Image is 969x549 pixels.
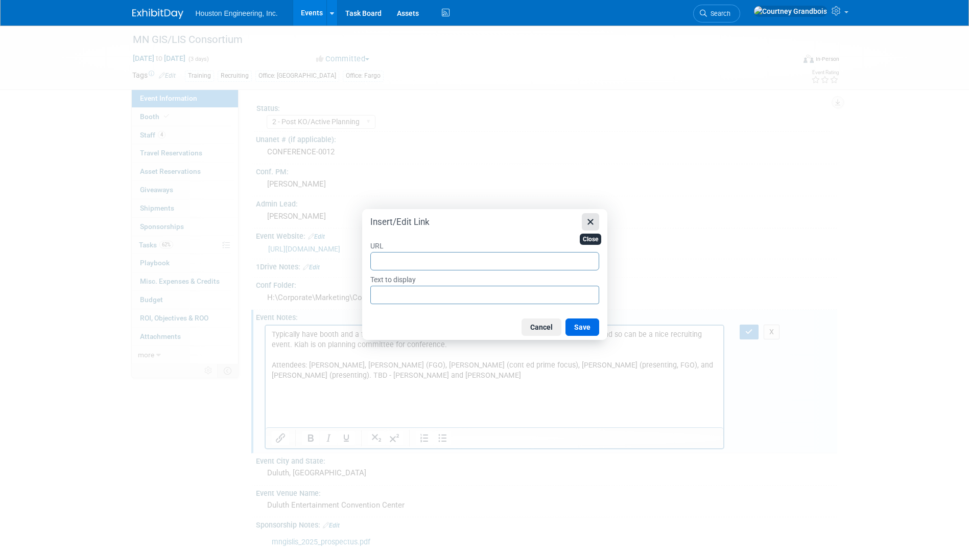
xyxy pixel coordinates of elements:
[370,239,599,252] label: URL
[582,213,599,231] button: Close
[522,318,561,336] button: Cancel
[6,4,453,55] p: Typically have booth and a few staff attend for training purposes. College professors also usuall...
[753,6,828,17] img: Courtney Grandbois
[707,10,730,17] span: Search
[196,9,278,17] span: Houston Engineering, Inc.
[565,318,599,336] button: Save
[370,216,430,227] h1: Insert/Edit Link
[132,9,183,19] img: ExhibitDay
[370,272,599,286] label: Text to display
[6,4,453,76] body: Rich Text Area. Press ALT-0 for help.
[693,5,740,22] a: Search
